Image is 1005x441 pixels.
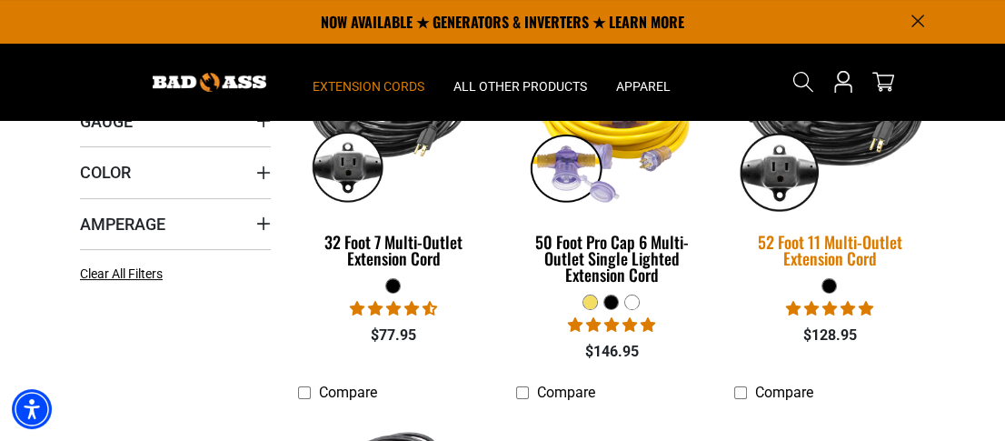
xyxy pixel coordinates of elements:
span: Amperage [80,214,165,235]
a: Clear All Filters [80,265,170,284]
div: 52 Foot 11 Multi-Outlet Extension Cord [734,234,925,266]
summary: Color [80,146,271,197]
a: cart [869,71,898,93]
div: $146.95 [516,341,707,363]
a: black 32 Foot 7 Multi-Outlet Extension Cord [298,30,489,277]
div: 32 Foot 7 Multi-Outlet Extension Cord [298,234,489,266]
img: yellow [513,33,710,209]
span: 4.74 stars [350,300,437,317]
a: black 52 Foot 11 Multi-Outlet Extension Cord [734,30,925,277]
span: All Other Products [453,78,587,95]
span: Compare [755,384,813,401]
a: yellow 50 Foot Pro Cap 6 Multi-Outlet Single Lighted Extension Cord [516,30,707,294]
div: $77.95 [298,325,489,346]
summary: Amperage [80,198,271,249]
div: $128.95 [734,325,925,346]
img: black [295,33,492,209]
span: 4.80 stars [568,316,655,334]
span: Extension Cords [313,78,424,95]
span: 4.95 stars [786,300,873,317]
img: black [721,23,939,219]
div: 50 Foot Pro Cap 6 Multi-Outlet Single Lighted Extension Cord [516,234,707,283]
summary: Apparel [602,44,685,120]
span: Clear All Filters [80,266,163,281]
span: Compare [537,384,595,401]
span: Gauge [80,111,133,132]
span: Apparel [616,78,671,95]
summary: Search [789,67,818,96]
summary: Gauge [80,95,271,146]
summary: All Other Products [439,44,602,120]
a: Open this option [829,44,858,120]
div: Accessibility Menu [12,389,52,429]
summary: Extension Cords [298,44,439,120]
img: Bad Ass Extension Cords [153,73,266,92]
span: Color [80,162,131,183]
span: Compare [319,384,377,401]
